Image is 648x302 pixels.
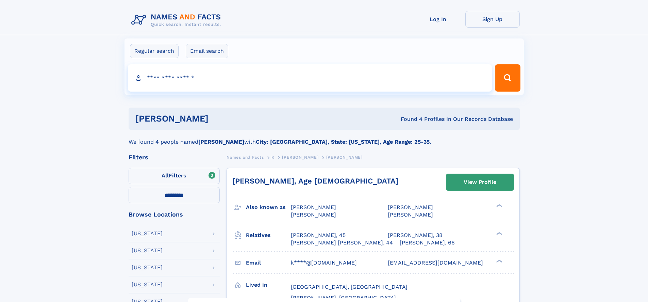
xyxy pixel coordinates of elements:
[246,229,291,241] h3: Relatives
[198,139,244,145] b: [PERSON_NAME]
[388,259,483,266] span: [EMAIL_ADDRESS][DOMAIN_NAME]
[291,232,346,239] a: [PERSON_NAME], 45
[326,155,363,160] span: [PERSON_NAME]
[227,153,264,161] a: Names and Facts
[446,174,514,190] a: View Profile
[388,204,433,210] span: [PERSON_NAME]
[291,239,393,247] a: [PERSON_NAME] [PERSON_NAME], 44
[132,265,163,270] div: [US_STATE]
[135,114,305,123] h1: [PERSON_NAME]
[130,44,179,58] label: Regular search
[388,232,443,239] a: [PERSON_NAME], 38
[388,211,433,218] span: [PERSON_NAME]
[495,231,503,236] div: ❯
[256,139,430,145] b: City: [GEOGRAPHIC_DATA], State: [US_STATE], Age Range: 25-35
[291,284,408,290] span: [GEOGRAPHIC_DATA], [GEOGRAPHIC_DATA]
[271,153,275,161] a: K
[186,44,228,58] label: Email search
[128,64,492,92] input: search input
[464,174,496,190] div: View Profile
[129,168,220,184] label: Filters
[465,11,520,28] a: Sign Up
[495,259,503,263] div: ❯
[132,231,163,236] div: [US_STATE]
[129,130,520,146] div: We found 4 people named with .
[129,154,220,160] div: Filters
[232,177,398,185] a: [PERSON_NAME], Age [DEMOGRAPHIC_DATA]
[132,248,163,253] div: [US_STATE]
[271,155,275,160] span: K
[291,295,396,301] span: [PERSON_NAME], [GEOGRAPHIC_DATA]
[132,282,163,287] div: [US_STATE]
[246,279,291,291] h3: Lived in
[246,257,291,269] h3: Email
[400,239,455,247] a: [PERSON_NAME], 66
[411,11,465,28] a: Log In
[495,204,503,208] div: ❯
[291,204,336,210] span: [PERSON_NAME]
[282,155,318,160] span: [PERSON_NAME]
[304,115,513,123] div: Found 4 Profiles In Our Records Database
[129,211,220,218] div: Browse Locations
[495,64,520,92] button: Search Button
[246,202,291,213] h3: Also known as
[282,153,318,161] a: [PERSON_NAME]
[162,172,169,179] span: All
[291,211,336,218] span: [PERSON_NAME]
[129,11,227,29] img: Logo Names and Facts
